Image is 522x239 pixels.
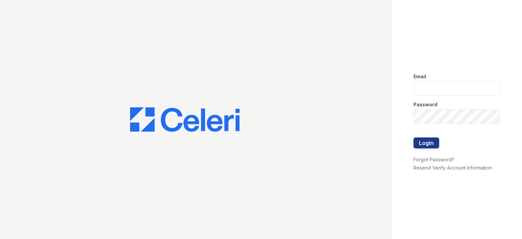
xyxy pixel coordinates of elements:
[413,73,426,80] label: Email
[413,101,437,108] label: Password
[413,137,439,148] button: Login
[130,107,240,132] img: CE_Logo_Blue-a8612792a0a2168367f1c8372b55b34899dd931a85d93a1a3d3e32e68fde9ad4.png
[413,165,492,171] a: Resend Verify Account Information
[413,157,454,162] a: Forgot Password?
